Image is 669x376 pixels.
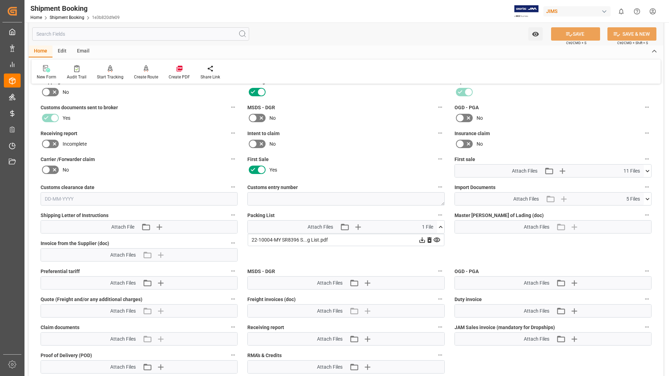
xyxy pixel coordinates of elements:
span: Attach Files [317,279,343,287]
button: Preferential tariff [228,266,238,276]
button: Receiving report [228,128,238,138]
span: Attach Files [110,279,136,287]
span: Attach Files [524,335,549,343]
div: Start Tracking [97,74,124,80]
div: New Form [37,74,56,80]
span: Receiving report [41,130,77,137]
span: Carrier /Forwarder claim [41,156,95,163]
span: OGD - PGA [455,104,479,111]
span: Attach Files [524,223,549,231]
span: Import Documents [455,184,495,191]
span: No [63,89,69,96]
button: show 0 new notifications [613,4,629,19]
input: DD-MM-YYYY [41,192,238,206]
button: Claim documents [228,322,238,332]
span: First Sale [247,156,269,163]
span: Shipping Letter of Instructions [41,212,108,219]
button: Freight invoices (doc) [436,294,445,304]
span: No [269,114,276,122]
span: No [477,140,483,148]
button: Import Documents [642,182,652,192]
span: Attach Files [110,363,136,371]
span: Customs documents sent to broker [41,104,118,111]
button: Packing List [436,210,445,220]
button: Customs entry number [436,182,445,192]
button: Customs clearance date [228,182,238,192]
span: No [63,166,69,174]
span: JAM Sales invoice (mandatory for Dropships) [455,324,555,331]
button: Quote (Freight and/or any additional charges) [228,294,238,304]
button: SAVE [551,27,600,41]
span: Intent to claim [247,130,280,137]
span: Duty invoice [455,296,482,303]
button: Invoice from the Supplier (doc) [228,238,238,248]
span: Attach Files [110,335,136,343]
div: Home [29,46,52,57]
button: JIMS [543,5,613,18]
div: JIMS [543,6,611,16]
div: Create Route [134,74,158,80]
button: OGD - PGA [642,266,652,276]
a: Home [30,15,42,20]
div: 22-10004-MY SR8396 S...g List.pdf [252,236,440,244]
span: Invoice from the Supplier (doc) [41,240,109,247]
span: No [269,140,276,148]
span: Freight invoices (doc) [247,296,296,303]
div: Create PDF [169,74,190,80]
span: Attach Files [317,307,343,315]
div: Edit [52,46,72,57]
span: No [477,114,483,122]
span: Preferential tariff [41,268,80,275]
span: Attach Files [110,251,136,259]
span: Attach Files [524,279,549,287]
span: Master [PERSON_NAME] of Lading (doc) [455,212,544,219]
button: First Sale [436,154,445,163]
span: Attach Files [317,335,343,343]
span: Attach Files [308,223,333,231]
span: Attach Files [524,307,549,315]
span: Attach File [111,223,134,231]
img: Exertis%20JAM%20-%20Email%20Logo.jpg_1722504956.jpg [514,5,538,18]
span: Quote (Freight and/or any additional charges) [41,296,142,303]
span: OGD - PGA [455,268,479,275]
button: Carrier /Forwarder claim [228,154,238,163]
span: RMA's & Credits [247,352,282,359]
span: Customs entry number [247,184,298,191]
span: Attach Files [512,167,537,175]
div: Email [72,46,95,57]
span: Attach Files [110,307,136,315]
button: open menu [528,27,543,41]
button: OGD - PGA [642,103,652,112]
span: Packing List [247,212,275,219]
button: SAVE & NEW [607,27,656,41]
button: JAM Sales invoice (mandatory for Dropships) [642,322,652,332]
span: 1 File [422,223,433,231]
input: Search Fields [32,27,249,41]
span: Attach Files [317,363,343,371]
span: Attach Files [513,195,539,203]
span: Ctrl/CMD + Shift + S [617,40,648,46]
span: 11 Files [624,167,640,175]
span: Proof of Delivery (POD) [41,352,92,359]
button: Shipping Letter of Instructions [228,210,238,220]
button: First sale [642,154,652,163]
span: Incomplete [63,140,87,148]
button: Help Center [629,4,645,19]
span: Yes [63,114,70,122]
button: Duty invoice [642,294,652,304]
div: Share Link [200,74,220,80]
span: Claim documents [41,324,79,331]
span: Yes [269,166,277,174]
button: MSDS - DGR [436,103,445,112]
div: Audit Trail [67,74,86,80]
button: Receiving report [436,322,445,332]
span: First sale [455,156,475,163]
button: RMA's & Credits [436,350,445,360]
span: Receiving report [247,324,284,331]
button: MSDS - DGR [436,266,445,276]
span: 5 Files [626,195,640,203]
button: Proof of Delivery (POD) [228,350,238,360]
span: Ctrl/CMD + S [566,40,586,46]
a: Shipment Booking [50,15,84,20]
button: Insurance claim [642,128,652,138]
